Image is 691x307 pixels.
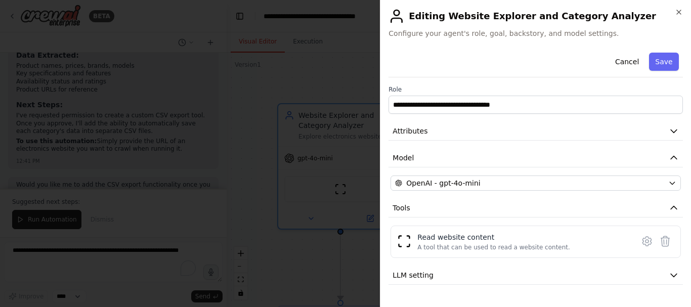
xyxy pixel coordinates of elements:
button: Cancel [609,53,645,71]
button: Attributes [388,122,683,141]
img: ScrapeWebsiteTool [397,234,411,248]
span: OpenAI - gpt-4o-mini [406,178,480,188]
button: Configure tool [638,232,656,250]
button: Save [650,53,679,71]
span: Agent settings [393,297,444,307]
button: LLM setting [388,266,683,285]
button: OpenAI - gpt-4o-mini [391,176,681,191]
div: A tool that can be used to read a website content. [417,243,570,251]
span: LLM setting [393,270,434,280]
span: Model [393,153,414,163]
span: Configure your agent's role, goal, backstory, and model settings. [388,28,683,38]
button: Model [388,149,683,167]
span: Tools [393,203,410,213]
label: Role [388,85,683,94]
button: Tools [388,199,683,217]
span: Attributes [393,126,427,136]
div: Read website content [417,232,570,242]
h2: Editing Website Explorer and Category Analyzer [388,8,683,24]
button: Delete tool [656,232,674,250]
